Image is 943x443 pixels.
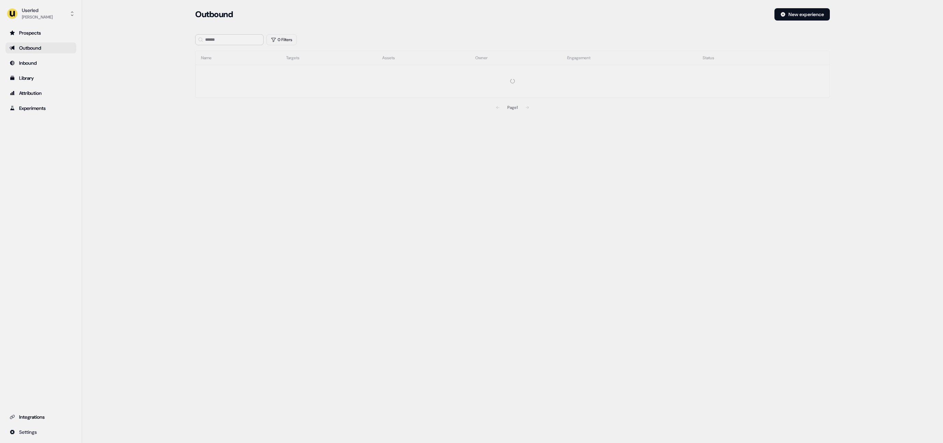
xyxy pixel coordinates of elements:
[22,14,53,21] div: [PERSON_NAME]
[5,427,76,438] a: Go to integrations
[10,75,72,81] div: Library
[10,29,72,36] div: Prospects
[10,414,72,420] div: Integrations
[22,7,53,14] div: Userled
[195,9,233,20] h3: Outbound
[5,58,76,68] a: Go to Inbound
[5,88,76,99] a: Go to attribution
[5,42,76,53] a: Go to outbound experience
[10,429,72,435] div: Settings
[774,8,830,21] button: New experience
[5,73,76,84] a: Go to templates
[10,105,72,112] div: Experiments
[5,103,76,114] a: Go to experiments
[10,60,72,66] div: Inbound
[5,412,76,422] a: Go to integrations
[266,34,297,45] button: 0 Filters
[10,45,72,51] div: Outbound
[10,90,72,97] div: Attribution
[5,5,76,22] button: Userled[PERSON_NAME]
[5,27,76,38] a: Go to prospects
